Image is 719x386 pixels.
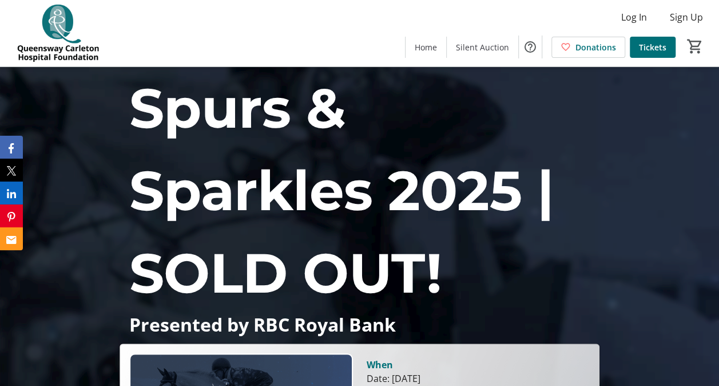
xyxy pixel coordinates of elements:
button: Sign Up [661,8,712,26]
span: Donations [575,41,616,53]
p: Presented by RBC Royal Bank [129,314,590,334]
span: Log In [621,10,647,24]
a: Silent Auction [447,37,518,58]
span: Silent Auction [456,41,509,53]
a: Donations [551,37,625,58]
button: Log In [612,8,656,26]
img: QCH Foundation's Logo [7,5,109,62]
button: Help [519,36,542,58]
span: Spurs & Sparkles 2025 | SOLD OUT! [129,74,554,306]
span: Sign Up [670,10,703,24]
a: Tickets [630,37,676,58]
span: Home [415,41,437,53]
span: Tickets [639,41,666,53]
div: When [367,358,393,372]
button: Cart [685,36,705,57]
a: Home [406,37,446,58]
